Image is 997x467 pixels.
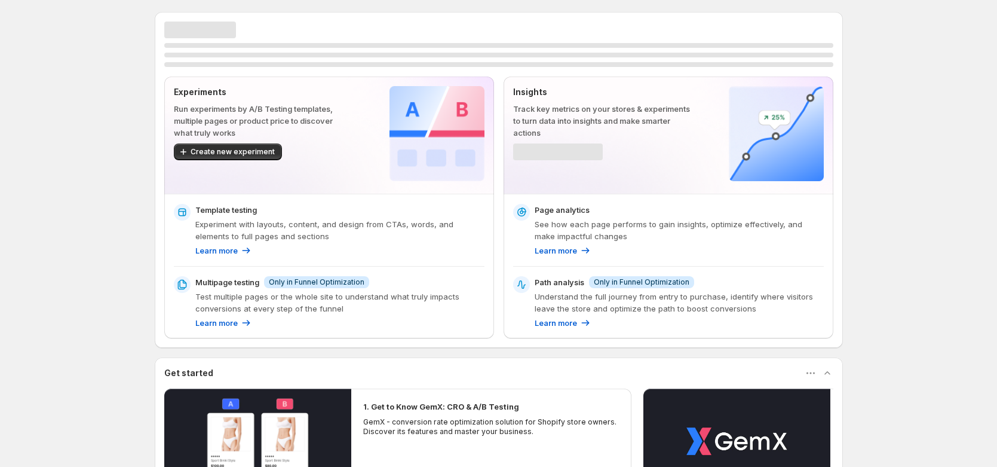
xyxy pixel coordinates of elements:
p: Multipage testing [195,276,259,288]
p: Understand the full journey from entry to purchase, identify where visitors leave the store and o... [535,291,824,315]
a: Learn more [195,245,252,257]
p: See how each page performs to gain insights, optimize effectively, and make impactful changes [535,218,824,242]
p: Test multiple pages or the whole site to understand what truly impacts conversions at every step ... [195,291,484,315]
span: Only in Funnel Optimization [269,277,364,287]
p: Template testing [195,204,257,216]
a: Learn more [535,245,591,257]
p: Page analytics [535,204,590,216]
span: Create new experiment [191,147,275,157]
p: Run experiments by A/B Testing templates, multiple pages or product price to discover what truly ... [174,103,351,139]
span: Only in Funnel Optimization [594,277,689,287]
p: Experiment with layouts, content, and design from CTAs, words, and elements to full pages and sec... [195,218,484,242]
p: Learn more [195,317,238,329]
img: Insights [729,86,824,181]
p: Learn more [535,317,577,329]
h3: Get started [164,367,213,379]
a: Learn more [535,317,591,329]
p: Experiments [174,86,351,98]
h2: 1. Get to Know GemX: CRO & A/B Testing [363,401,519,413]
p: Insights [513,86,691,98]
p: Track key metrics on your stores & experiments to turn data into insights and make smarter actions [513,103,691,139]
p: Learn more [535,245,577,257]
button: Create new experiment [174,144,282,160]
p: GemX - conversion rate optimization solution for Shopify store owners. Discover its features and ... [363,417,620,437]
a: Learn more [195,317,252,329]
img: Experiments [389,86,484,181]
p: Path analysis [535,276,584,288]
p: Learn more [195,245,238,257]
